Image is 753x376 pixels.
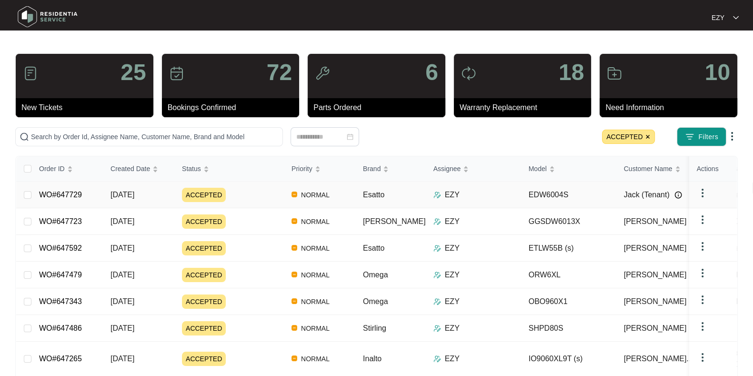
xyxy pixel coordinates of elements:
img: Vercel Logo [291,218,297,224]
img: search-icon [20,132,29,142]
a: WO#647486 [39,324,82,332]
td: OBO960X1 [521,288,616,315]
th: Assignee [426,156,521,182]
span: [PERSON_NAME] [624,296,687,307]
img: Vercel Logo [291,325,297,331]
img: Vercel Logo [291,245,297,251]
span: NORMAL [297,243,333,254]
p: Need Information [605,102,737,113]
img: Info icon [674,191,682,199]
img: dropdown arrow [697,241,708,252]
p: EZY [445,269,460,281]
span: ACCEPTED [182,321,226,335]
p: EZY [445,296,460,307]
span: [PERSON_NAME] [624,243,687,254]
img: Assigner Icon [433,271,441,279]
span: Filters [698,132,718,142]
a: WO#647343 [39,297,82,305]
img: dropdown arrow [733,15,739,20]
img: icon [23,66,38,81]
span: Inalto [363,355,382,363]
p: EZY [445,189,460,201]
p: 25 [120,61,146,84]
p: New Tickets [21,102,153,113]
img: Vercel Logo [291,356,297,361]
th: Status [174,156,284,182]
img: icon [607,66,622,81]
span: Status [182,163,201,174]
p: Warranty Replacement [460,102,592,113]
th: Brand [355,156,426,182]
img: dropdown arrow [697,352,708,363]
img: dropdown arrow [697,294,708,305]
span: [DATE] [110,324,134,332]
span: [PERSON_NAME] [624,216,687,227]
p: Parts Ordered [313,102,445,113]
span: ACCEPTED [182,352,226,366]
p: EZY [445,323,460,334]
span: ACCEPTED [182,241,226,255]
td: ORW6XL [521,262,616,288]
span: [PERSON_NAME] [363,217,426,225]
span: Stirling [363,324,386,332]
th: Order ID [31,156,103,182]
span: Order ID [39,163,65,174]
span: NORMAL [297,323,333,334]
span: Omega [363,297,388,305]
img: dropdown arrow [697,214,708,225]
span: Created Date [110,163,150,174]
span: [DATE] [110,191,134,199]
span: NORMAL [297,296,333,307]
span: Priority [291,163,312,174]
span: Model [529,163,547,174]
input: Search by Order Id, Assignee Name, Customer Name, Brand and Model [31,132,279,142]
span: Brand [363,163,381,174]
th: Actions [689,156,737,182]
span: ACCEPTED [602,130,655,144]
span: [PERSON_NAME] [624,323,687,334]
span: NORMAL [297,189,333,201]
img: filter icon [685,132,694,142]
img: Assigner Icon [433,355,441,363]
img: Vercel Logo [291,192,297,197]
img: Assigner Icon [433,325,441,332]
p: 18 [559,61,584,84]
span: [PERSON_NAME] [624,269,687,281]
a: WO#647265 [39,355,82,363]
p: Bookings Confirmed [168,102,300,113]
span: NORMAL [297,216,333,227]
td: EDW6004S [521,182,616,208]
img: dropdown arrow [697,267,708,279]
a: WO#647723 [39,217,82,225]
span: [DATE] [110,217,134,225]
p: EZY [445,353,460,365]
span: NORMAL [297,269,333,281]
span: [DATE] [110,271,134,279]
p: EZY [445,216,460,227]
p: 10 [705,61,730,84]
span: NORMAL [297,353,333,365]
img: dropdown arrow [697,321,708,332]
span: Assignee [433,163,461,174]
td: GGSDW6013X [521,208,616,235]
span: Omega [363,271,388,279]
span: Esatto [363,244,384,252]
img: Vercel Logo [291,298,297,304]
img: dropdown arrow [726,131,738,142]
th: Model [521,156,616,182]
p: EZY [445,243,460,254]
span: ACCEPTED [182,188,226,202]
span: Customer Name [624,163,673,174]
span: [DATE] [110,297,134,305]
a: WO#647479 [39,271,82,279]
img: icon [169,66,184,81]
span: [PERSON_NAME]... [624,353,693,365]
a: WO#647729 [39,191,82,199]
th: Created Date [103,156,174,182]
img: icon [315,66,330,81]
span: ACCEPTED [182,295,226,309]
img: close icon [645,134,651,140]
img: Assigner Icon [433,191,441,199]
img: Assigner Icon [433,298,441,305]
img: dropdown arrow [697,187,708,199]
